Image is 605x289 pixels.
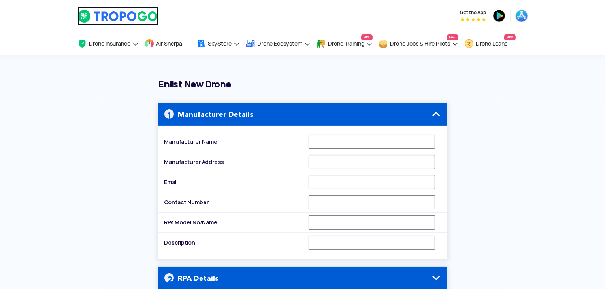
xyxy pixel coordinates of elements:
span: New [361,34,373,40]
label: RPA Model No/Name [164,215,303,230]
a: Drone Ecosystem [246,32,311,55]
h4: Manufacturer Details [164,103,441,126]
span: New [504,34,516,40]
label: Email [164,175,303,189]
span: Drone Jobs & Hire Pilots [390,40,450,47]
label: Manufacturer Address [164,155,303,169]
span: Drone Insurance [89,40,131,47]
a: Drone LoansNew [464,32,516,55]
label: Manufacturer Name [164,135,303,149]
img: ic_appstore.png [515,10,528,22]
img: ic_playstore.png [493,10,505,22]
span: Drone Ecosystem [258,40,303,47]
img: App Raking [460,17,486,21]
span: Get the App [460,10,486,16]
span: Drone Training [328,40,365,47]
a: Air Sherpa [145,32,190,55]
label: Description [164,236,303,250]
h2: Enlist New Drone [158,79,447,89]
a: SkyStore [196,32,240,55]
a: Drone Insurance [77,32,139,55]
span: Air Sherpa [156,40,183,47]
span: New [447,34,458,40]
label: Contact Number [164,195,303,209]
span: SkyStore [208,40,232,47]
span: Drone Loans [476,40,508,47]
a: Drone Jobs & Hire PilotsNew [379,32,458,55]
a: Drone TrainingNew [317,32,373,55]
img: TropoGo Logo [77,10,158,23]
